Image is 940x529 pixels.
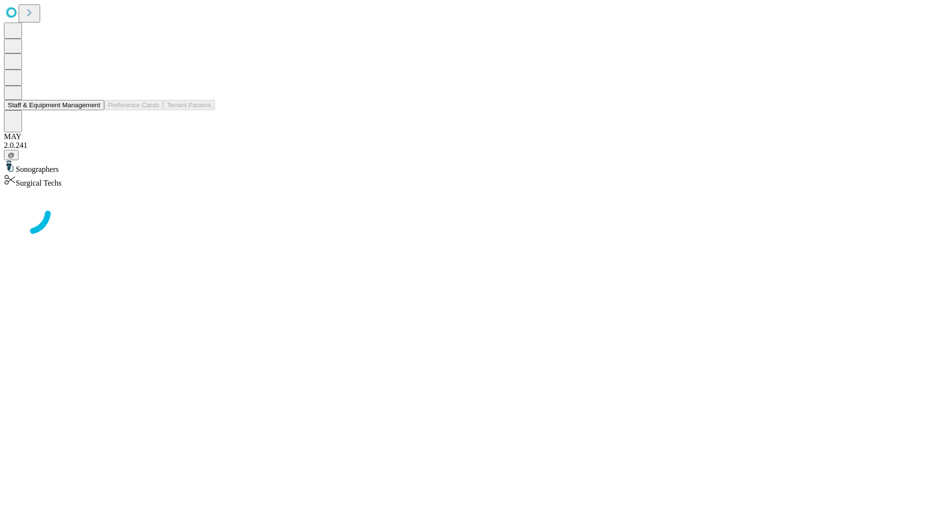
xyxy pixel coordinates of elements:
[104,100,163,110] button: Preference Cards
[4,141,936,150] div: 2.0.241
[4,100,104,110] button: Staff & Equipment Management
[163,100,215,110] button: Tenant Params
[4,160,936,174] div: Sonographers
[4,150,19,160] button: @
[8,151,15,159] span: @
[4,174,936,188] div: Surgical Techs
[4,132,936,141] div: MAY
